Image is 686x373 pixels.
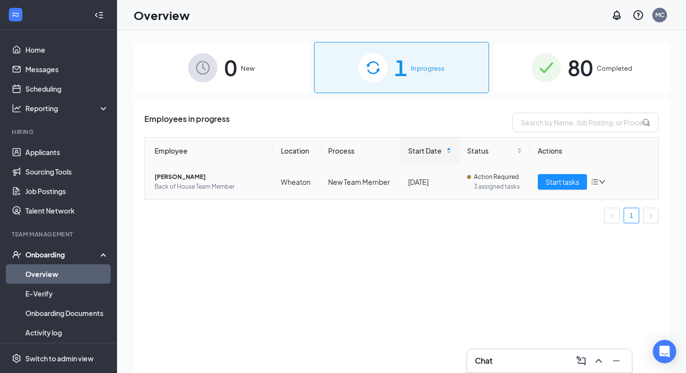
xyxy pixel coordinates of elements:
[25,250,100,259] div: Onboarding
[25,264,109,284] a: Overview
[25,103,109,113] div: Reporting
[25,284,109,303] a: E-Verify
[25,162,109,181] a: Sourcing Tools
[94,10,104,20] svg: Collapse
[134,7,190,23] h1: Overview
[512,113,659,132] input: Search by Name, Job Posting, or Process
[611,9,623,21] svg: Notifications
[25,201,109,220] a: Talent Network
[643,208,659,223] li: Next Page
[394,51,407,84] span: 1
[408,145,444,156] span: Start Date
[25,40,109,59] a: Home
[408,177,451,187] div: [DATE]
[320,164,401,199] td: New Team Member
[12,353,21,363] svg: Settings
[25,323,109,342] a: Activity log
[591,178,599,186] span: bars
[273,164,320,199] td: Wheaton
[459,137,530,164] th: Status
[604,208,620,223] li: Previous Page
[655,11,665,19] div: MC
[144,113,230,132] span: Employees in progress
[648,213,654,219] span: right
[546,177,579,187] span: Start tasks
[474,182,522,192] span: 3 assigned tasks
[320,137,401,164] th: Process
[568,51,593,84] span: 80
[25,79,109,98] a: Scheduling
[12,230,107,238] div: Team Management
[155,172,265,182] span: [PERSON_NAME]
[632,9,644,21] svg: QuestionInfo
[467,145,515,156] span: Status
[604,208,620,223] button: left
[475,355,492,366] h3: Chat
[11,10,20,20] svg: WorkstreamLogo
[538,174,587,190] button: Start tasks
[624,208,639,223] a: 1
[12,128,107,136] div: Hiring
[12,103,21,113] svg: Analysis
[12,250,21,259] svg: UserCheck
[608,353,624,369] button: Minimize
[25,59,109,79] a: Messages
[25,303,109,323] a: Onboarding Documents
[593,355,605,367] svg: ChevronUp
[224,51,237,84] span: 0
[609,213,615,219] span: left
[610,355,622,367] svg: Minimize
[597,63,632,73] span: Completed
[474,172,519,182] span: Action Required
[591,353,607,369] button: ChevronUp
[573,353,589,369] button: ComposeMessage
[411,63,445,73] span: In progress
[25,181,109,201] a: Job Postings
[25,353,94,363] div: Switch to admin view
[599,178,606,185] span: down
[653,340,676,363] div: Open Intercom Messenger
[530,137,658,164] th: Actions
[145,137,273,164] th: Employee
[241,63,255,73] span: New
[155,182,265,192] span: Back of House Team Member
[273,137,320,164] th: Location
[25,142,109,162] a: Applicants
[643,208,659,223] button: right
[575,355,587,367] svg: ComposeMessage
